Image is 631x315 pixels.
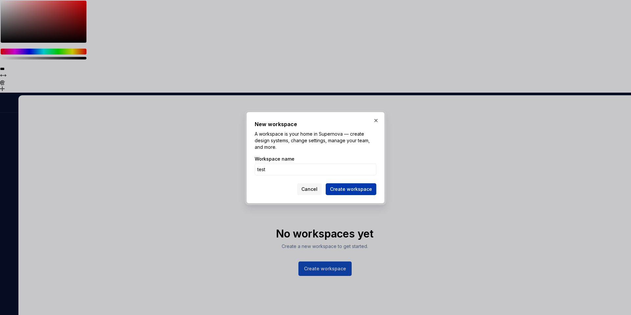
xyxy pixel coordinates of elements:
[301,186,317,192] span: Cancel
[326,183,376,195] button: Create workspace
[255,156,294,162] label: Workspace name
[255,131,376,150] p: A workspace is your home in Supernova — create design systems, change settings, manage your team,...
[255,120,376,128] h2: New workspace
[297,183,322,195] button: Cancel
[330,186,372,192] span: Create workspace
